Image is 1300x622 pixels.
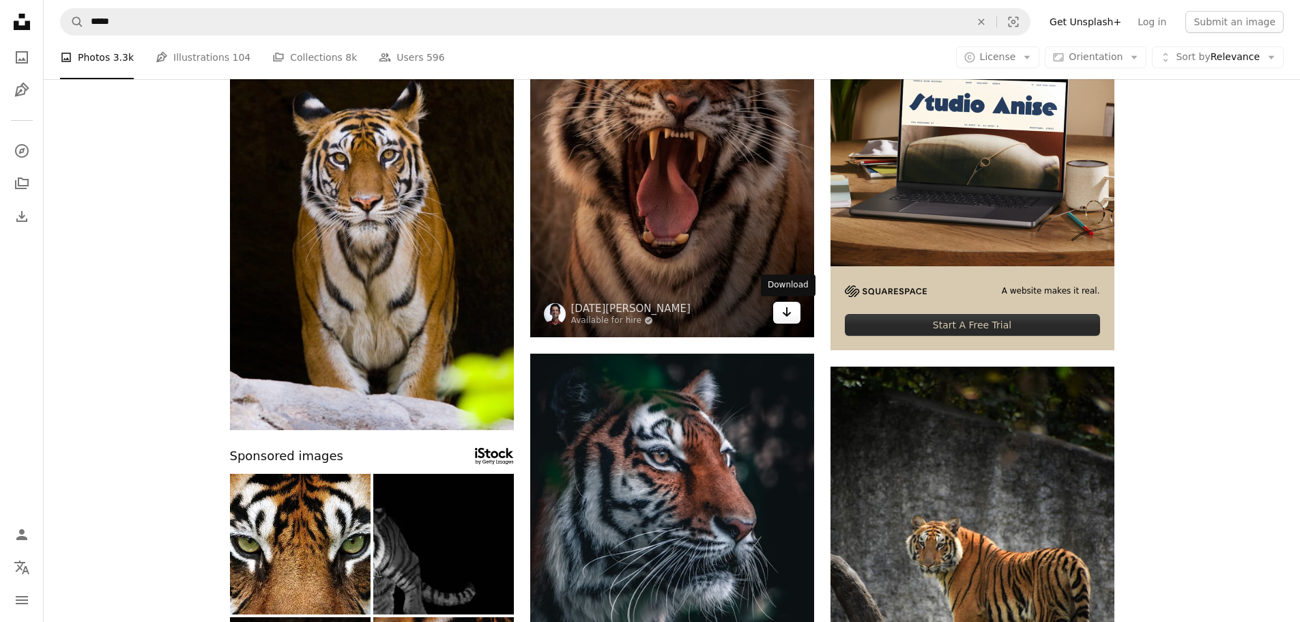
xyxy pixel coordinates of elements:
span: A website makes it real. [1002,285,1100,297]
a: Collections 8k [272,36,357,79]
a: Photos [8,44,35,71]
span: 8k [345,50,357,65]
a: Explore [8,137,35,165]
button: Orientation [1045,46,1146,68]
a: [DATE][PERSON_NAME] [571,302,691,315]
a: Log in / Sign up [8,521,35,548]
a: brown and black tiger showing tongue [530,153,814,165]
span: Orientation [1069,51,1123,62]
img: file-1705255347840-230a6ab5bca9image [845,285,927,297]
form: Find visuals sitewide [60,8,1030,36]
button: License [956,46,1040,68]
a: Collections [8,170,35,197]
button: Submit an image [1185,11,1284,33]
button: Menu [8,586,35,614]
a: brown and black tiger in close up photography [530,524,814,537]
a: tiger on brown tree log [830,573,1114,585]
a: Get Unsplash+ [1041,11,1129,33]
a: Users 596 [379,36,444,79]
button: Clear [966,9,996,35]
div: Download [761,274,815,296]
a: Download History [8,203,35,230]
a: Wild Bengal Tiger in the cave. India. Bandhavgarh National Park. Madhya Pradesh. An excellent ill... [230,199,514,212]
span: 596 [427,50,445,65]
span: License [980,51,1016,62]
span: Relevance [1176,51,1260,64]
span: 104 [233,50,251,65]
a: Illustrations 104 [156,36,250,79]
a: Home — Unsplash [8,8,35,38]
a: Illustrations [8,76,35,104]
button: Visual search [997,9,1030,35]
span: Sort by [1176,51,1210,62]
img: Tiger in black and white colors, World wildlife day concept or International Tiger Day theme, ani... [373,474,514,614]
button: Search Unsplash [61,9,84,35]
div: Start A Free Trial [845,314,1100,336]
a: Download [773,302,800,324]
img: eyes of the tiger [230,474,371,614]
a: Available for hire [571,315,691,326]
img: Go to Kartik Iyer's profile [544,303,566,325]
button: Language [8,554,35,581]
span: Sponsored images [230,447,343,466]
a: Log in [1129,11,1174,33]
button: Sort byRelevance [1152,46,1284,68]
